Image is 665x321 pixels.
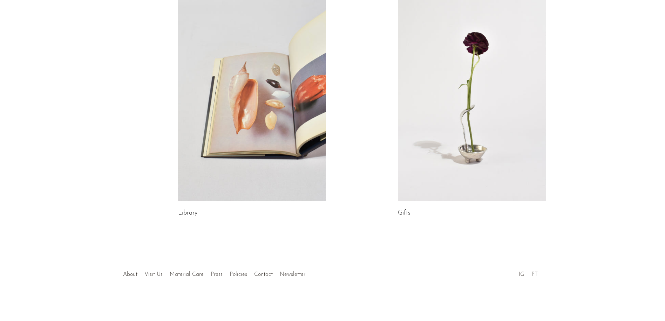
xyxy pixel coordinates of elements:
a: Gifts [398,210,410,216]
ul: Quick links [120,266,309,279]
a: Contact [254,272,273,277]
a: Visit Us [144,272,163,277]
a: About [123,272,137,277]
a: Policies [230,272,247,277]
a: Material Care [170,272,204,277]
a: PT [531,272,538,277]
a: IG [519,272,524,277]
a: Press [211,272,223,277]
ul: Social Medias [515,266,541,279]
a: Library [178,210,197,216]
